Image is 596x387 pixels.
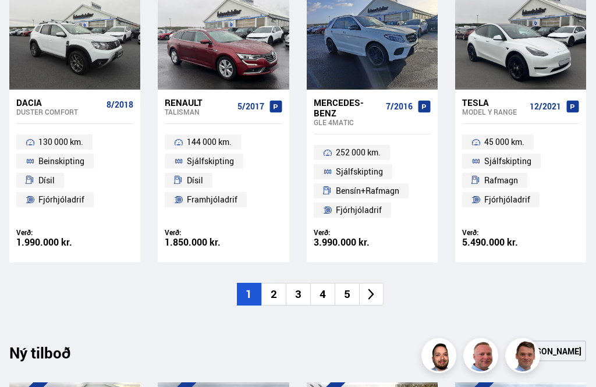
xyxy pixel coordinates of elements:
div: GLE 4MATIC [314,118,381,126]
span: 5/2017 [237,102,264,111]
div: 5.490.000 kr. [462,237,579,247]
span: Rafmagn [484,173,518,187]
span: Bensín+Rafmagn [336,184,399,198]
div: 3.990.000 kr. [314,237,431,247]
span: 7/2016 [386,102,413,111]
div: Tesla [462,97,525,108]
img: FbJEzSuNWCJXmdc-.webp [507,340,542,375]
button: Opna LiveChat spjallviðmót [9,5,44,40]
span: 45 000 km. [484,135,524,149]
div: Verð: [16,228,133,237]
div: Verð: [314,228,431,237]
li: 3 [286,283,310,306]
div: Ný tilboð [9,344,91,368]
div: Talisman [165,108,232,116]
span: Dísil [38,173,55,187]
span: Sjálfskipting [484,154,531,168]
div: Renault [165,97,232,108]
span: Sjálfskipting [336,165,383,179]
a: Mercedes-Benz GLE 4MATIC 7/2016 252 000 km. Sjálfskipting Bensín+Rafmagn Fjórhjóladrif Verð: 3.99... [307,90,438,262]
div: Dacia [16,97,102,108]
span: Sjálfskipting [187,154,234,168]
span: 8/2018 [107,100,133,109]
span: Dísil [187,173,203,187]
span: Fjórhjóladrif [336,203,382,217]
a: Tesla Model Y RANGE 12/2021 45 000 km. Sjálfskipting Rafmagn Fjórhjóladrif Verð: 5.490.000 kr. [455,90,586,262]
div: Model Y RANGE [462,108,525,116]
div: Duster COMFORT [16,108,102,116]
li: 5 [335,283,359,306]
div: Mercedes-Benz [314,97,381,118]
div: 1.850.000 kr. [165,237,282,247]
a: [PERSON_NAME] [514,340,586,361]
span: 144 000 km. [187,135,232,149]
span: 130 000 km. [38,135,83,149]
li: 2 [261,283,286,306]
span: Beinskipting [38,154,84,168]
span: 252 000 km. [336,145,381,159]
span: Fjórhjóladrif [38,193,84,207]
li: 1 [237,283,261,306]
span: 12/2021 [530,102,561,111]
li: 4 [310,283,335,306]
span: Framhjóladrif [187,193,237,207]
span: Fjórhjóladrif [484,193,530,207]
a: Dacia Duster COMFORT 8/2018 130 000 km. Beinskipting Dísil Fjórhjóladrif Verð: 1.990.000 kr. [9,90,140,262]
div: Verð: [462,228,579,237]
div: Verð: [165,228,282,237]
a: Renault Talisman 5/2017 144 000 km. Sjálfskipting Dísil Framhjóladrif Verð: 1.850.000 kr. [158,90,289,262]
img: nhp88E3Fdnt1Opn2.png [423,340,458,375]
div: 1.990.000 kr. [16,237,133,247]
img: siFngHWaQ9KaOqBr.png [465,340,500,375]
